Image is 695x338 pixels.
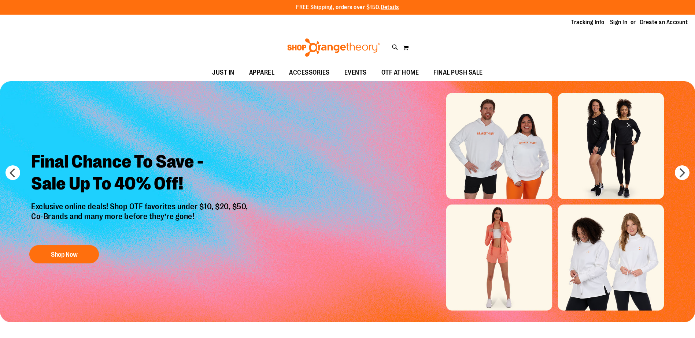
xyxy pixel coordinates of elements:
[286,38,381,57] img: Shop Orangetheory
[433,64,483,81] span: FINAL PUSH SALE
[344,64,367,81] span: EVENTS
[249,64,275,81] span: APPAREL
[26,145,255,202] h2: Final Chance To Save - Sale Up To 40% Off!
[242,64,282,81] a: APPAREL
[571,18,605,26] a: Tracking Info
[212,64,234,81] span: JUST IN
[381,64,419,81] span: OTF AT HOME
[640,18,688,26] a: Create an Account
[29,245,99,263] button: Shop Now
[426,64,490,81] a: FINAL PUSH SALE
[26,145,255,267] a: Final Chance To Save -Sale Up To 40% Off! Exclusive online deals! Shop OTF favorites under $10, $...
[610,18,628,26] a: Sign In
[5,165,20,180] button: prev
[205,64,242,81] a: JUST IN
[675,165,690,180] button: next
[282,64,337,81] a: ACCESSORIES
[289,64,330,81] span: ACCESSORIES
[26,202,255,238] p: Exclusive online deals! Shop OTF favorites under $10, $20, $50, Co-Brands and many more before th...
[374,64,426,81] a: OTF AT HOME
[337,64,374,81] a: EVENTS
[381,4,399,11] a: Details
[296,3,399,12] p: FREE Shipping, orders over $150.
